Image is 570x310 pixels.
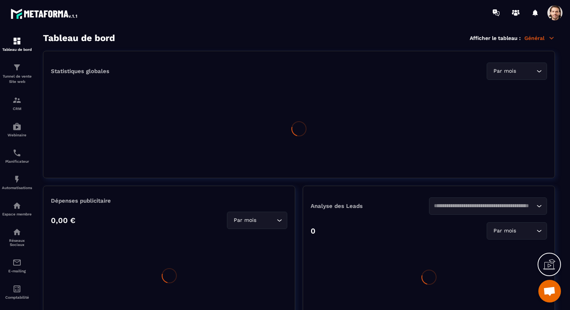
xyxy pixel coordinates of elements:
[2,252,32,279] a: emailemailE-mailing
[51,197,287,204] p: Dépenses publicitaire
[518,67,535,75] input: Search for option
[2,295,32,299] p: Comptabilité
[12,258,21,267] img: email
[2,212,32,216] p: Espace membre
[2,47,32,52] p: Tableau de bord
[12,228,21,237] img: social-network
[2,143,32,169] a: schedulerschedulerPlanificateur
[227,212,287,229] div: Search for option
[434,202,535,210] input: Search for option
[12,148,21,157] img: scheduler
[12,284,21,293] img: accountant
[2,269,32,273] p: E-mailing
[487,63,547,80] div: Search for option
[487,222,547,240] div: Search for option
[492,227,518,235] span: Par mois
[470,35,521,41] p: Afficher le tableau :
[2,116,32,143] a: automationsautomationsWebinaire
[2,159,32,163] p: Planificateur
[311,203,429,209] p: Analyse des Leads
[11,7,78,20] img: logo
[12,37,21,46] img: formation
[12,96,21,105] img: formation
[51,68,109,75] p: Statistiques globales
[12,122,21,131] img: automations
[2,279,32,305] a: accountantaccountantComptabilité
[2,186,32,190] p: Automatisations
[524,35,555,41] p: Général
[258,216,275,224] input: Search for option
[311,226,316,235] p: 0
[2,74,32,84] p: Tunnel de vente Site web
[2,107,32,111] p: CRM
[2,222,32,252] a: social-networksocial-networkRéseaux Sociaux
[51,216,75,225] p: 0,00 €
[2,31,32,57] a: formationformationTableau de bord
[2,169,32,195] a: automationsautomationsAutomatisations
[518,227,535,235] input: Search for option
[12,201,21,210] img: automations
[232,216,258,224] span: Par mois
[12,63,21,72] img: formation
[2,90,32,116] a: formationformationCRM
[12,175,21,184] img: automations
[538,280,561,302] div: Ouvrir le chat
[2,57,32,90] a: formationformationTunnel de vente Site web
[429,197,547,215] div: Search for option
[2,133,32,137] p: Webinaire
[2,195,32,222] a: automationsautomationsEspace membre
[43,33,115,43] h3: Tableau de bord
[492,67,518,75] span: Par mois
[2,238,32,247] p: Réseaux Sociaux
